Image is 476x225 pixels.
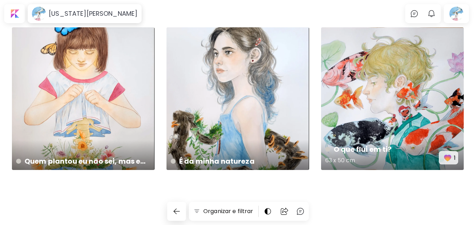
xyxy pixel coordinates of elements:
[203,207,253,216] h6: Organizar e filtrar
[167,202,189,221] a: back
[410,9,419,18] img: chatIcon
[296,207,305,216] img: chatIcon
[325,144,439,155] h4: O que flui em ti?
[49,9,137,18] h6: [US_STATE][PERSON_NAME]
[321,27,464,170] a: O que flui em ti?63 x 50 cmfavorites1https://cdn.kaleido.art/CDN/Artwork/174915/Primary/medium.we...
[443,153,453,163] img: favorites
[325,155,439,169] h5: 63 x 50 cm
[12,27,155,170] a: Quem plantou eu não sei, mas eu deixei crescerhttps://cdn.kaleido.art/CDN/Artwork/174922/Primary/...
[427,9,436,18] img: bellIcon
[167,202,186,221] button: back
[172,207,181,216] img: back
[16,156,149,166] h4: Quem plantou eu não sei, mas eu deixei crescer
[166,27,309,170] a: É da minha naturezahttps://cdn.kaleido.art/CDN/Artwork/174920/Primary/medium.webp?updated=775640
[454,154,456,162] p: 1
[439,151,458,164] button: favorites1
[426,8,437,20] button: bellIcon
[171,156,304,166] h4: É da minha natureza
